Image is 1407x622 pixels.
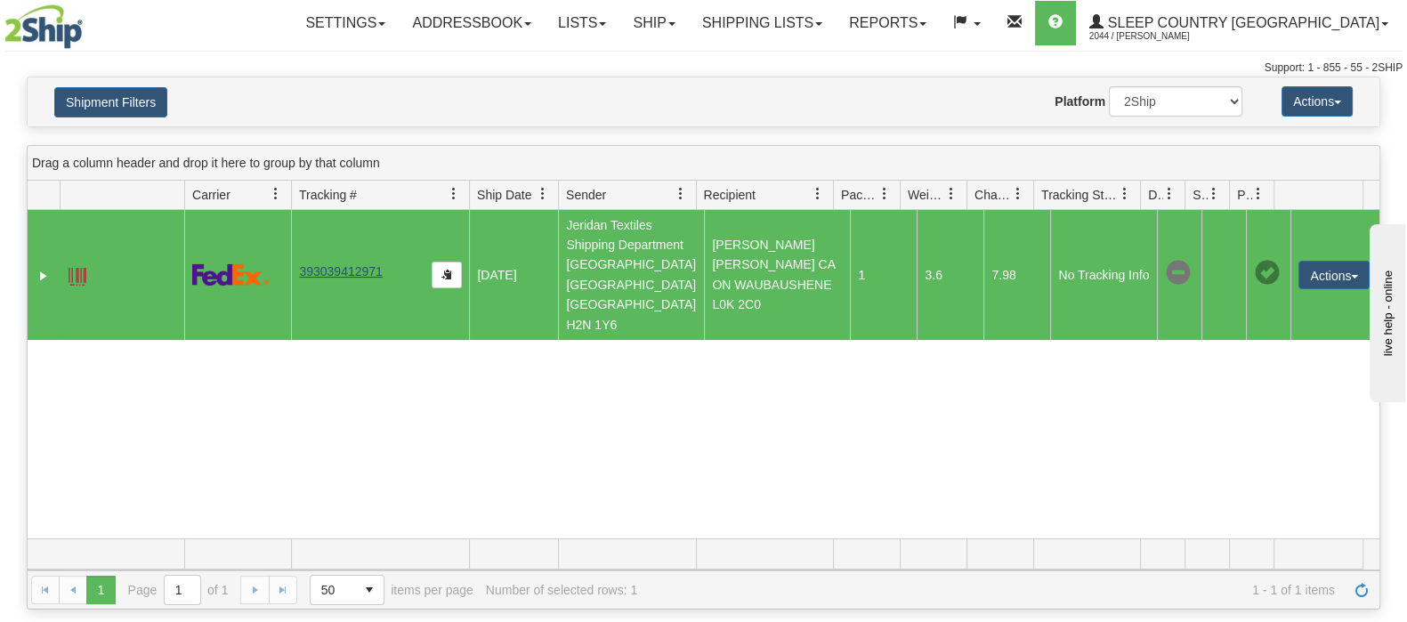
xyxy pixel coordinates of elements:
img: 2 - FedEx Express® [192,263,270,286]
a: Settings [292,1,399,45]
span: Pickup Status [1237,186,1252,204]
span: Shipment Issues [1193,186,1208,204]
a: Sender filter column settings [666,179,696,209]
td: [DATE] [469,210,558,340]
div: live help - online [13,15,165,28]
a: Tracking # filter column settings [439,179,469,209]
span: Page of 1 [128,575,229,605]
a: Shipment Issues filter column settings [1199,179,1229,209]
span: Packages [841,186,878,204]
td: Jeridan Textiles Shipping Department [GEOGRAPHIC_DATA] [GEOGRAPHIC_DATA] [GEOGRAPHIC_DATA] H2N 1Y6 [558,210,704,340]
a: Delivery Status filter column settings [1154,179,1185,209]
a: Lists [545,1,619,45]
span: No Tracking Info [1165,261,1190,286]
span: Pickup Successfully created [1254,261,1279,286]
span: 1 - 1 of 1 items [650,583,1335,597]
span: Charge [974,186,1012,204]
span: items per page [310,575,473,605]
img: logo2044.jpg [4,4,83,49]
td: No Tracking Info [1050,210,1157,340]
div: Support: 1 - 855 - 55 - 2SHIP [4,61,1403,76]
td: 1 [850,210,917,340]
span: Carrier [192,186,230,204]
span: select [355,576,384,604]
iframe: chat widget [1366,220,1405,401]
div: grid grouping header [28,146,1379,181]
a: Pickup Status filter column settings [1243,179,1274,209]
input: Page 1 [165,576,200,604]
a: Ship Date filter column settings [528,179,558,209]
a: Reports [836,1,940,45]
a: Expand [35,267,53,285]
button: Actions [1298,261,1370,289]
div: Number of selected rows: 1 [486,583,637,597]
span: Recipient [704,186,756,204]
span: Page sizes drop down [310,575,384,605]
a: Addressbook [399,1,545,45]
span: Weight [908,186,945,204]
a: 393039412971 [299,264,382,279]
td: 7.98 [983,210,1050,340]
a: Carrier filter column settings [261,179,291,209]
a: Label [69,260,86,288]
span: 50 [321,581,344,599]
span: Ship Date [477,186,531,204]
span: Tracking Status [1041,186,1119,204]
a: Charge filter column settings [1003,179,1033,209]
button: Shipment Filters [54,87,167,117]
span: 2044 / [PERSON_NAME] [1089,28,1223,45]
a: Refresh [1347,576,1376,604]
button: Copy to clipboard [432,262,462,288]
label: Platform [1055,93,1105,110]
a: Ship [619,1,688,45]
a: Recipient filter column settings [803,179,833,209]
td: [PERSON_NAME] [PERSON_NAME] CA ON WAUBAUSHENE L0K 2C0 [704,210,850,340]
span: Sender [566,186,606,204]
span: Delivery Status [1148,186,1163,204]
a: Tracking Status filter column settings [1110,179,1140,209]
span: Page 1 [86,576,115,604]
button: Actions [1282,86,1353,117]
span: Tracking # [299,186,357,204]
a: Sleep Country [GEOGRAPHIC_DATA] 2044 / [PERSON_NAME] [1076,1,1402,45]
span: Sleep Country [GEOGRAPHIC_DATA] [1104,15,1379,30]
td: 3.6 [917,210,983,340]
a: Shipping lists [689,1,836,45]
a: Packages filter column settings [869,179,900,209]
a: Weight filter column settings [936,179,966,209]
